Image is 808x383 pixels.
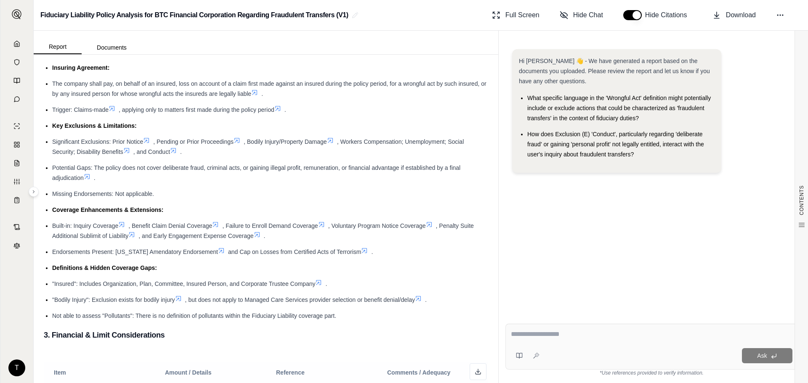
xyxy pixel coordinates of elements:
[52,64,109,71] span: Insuring Agreement:
[52,264,157,271] span: Definitions & Hidden Coverage Gaps:
[8,6,25,23] button: Expand sidebar
[5,118,28,135] a: Single Policy
[52,206,164,213] span: Coverage Enhancements & Extensions:
[138,232,253,239] span: , and Early Engagement Expense Coverage
[325,280,327,287] span: .
[52,138,143,145] span: Significant Exclusions: Prior Notice
[34,40,82,54] button: Report
[52,80,486,97] span: The company shall pay, on behalf of an insured, loss on account of a claim first made against an ...
[5,35,28,52] a: Home
[44,328,488,343] h3: 3. Financial & Limit Considerations
[645,10,692,20] span: Hide Citations
[328,222,426,229] span: , Voluntary Program Notice Coverage
[52,106,109,113] span: Trigger: Claims-made
[5,54,28,71] a: Documents Vault
[5,192,28,209] a: Coverage Table
[165,369,211,376] span: Amount / Details
[5,155,28,172] a: Claim Coverage
[709,7,759,24] button: Download
[153,138,234,145] span: , Pending or Prior Proceedings
[52,222,474,239] span: , Penalty Suite Additional Sublimit of Liability
[244,138,327,145] span: , Bodily Injury/Property Damage
[425,296,427,303] span: .
[128,222,212,229] span: , Benefit Claim Denial Coverage
[556,7,606,24] button: Hide Chat
[371,248,373,255] span: .
[180,148,182,155] span: .
[52,222,118,229] span: Built-in: Inquiry Coverage
[5,91,28,108] a: Chat
[284,106,286,113] span: .
[470,363,486,380] button: Download as Excel
[726,10,756,20] span: Download
[387,369,450,376] span: Comments / Adequacy
[94,174,96,181] span: .
[52,280,315,287] span: "Insured": Includes Organization, Plan, Committee, Insured Person, and Corporate Trustee Company
[82,41,142,54] button: Documents
[527,131,704,158] span: How does Exclusion (E) 'Conduct', particularly regarding 'deliberate fraud' or gaining 'personal ...
[519,58,710,85] span: Hi [PERSON_NAME] 👋 - We have generated a report based on the documents you uploaded. Please revie...
[52,296,175,303] span: "Bodily Injury": Exclusion exists for bodily injury
[185,296,415,303] span: , but does not apply to Managed Care Services provider selection or benefit denial/delay
[742,348,792,363] button: Ask
[222,222,318,229] span: , Failure to Enroll Demand Coverage
[40,8,348,23] h2: Fiduciary Liability Policy Analysis for BTC Financial Corporation Regarding Fraudulent Transfers ...
[798,185,805,215] span: CONTENTS
[5,219,28,235] a: Contract Analysis
[119,106,274,113] span: , applying only to matters first made during the policy period
[8,359,25,376] div: T
[52,312,336,319] span: Not able to assess "Pollutants": There is no definition of pollutants within the Fiduciary Liabil...
[5,237,28,254] a: Legal Search Engine
[5,72,28,89] a: Prompt Library
[5,173,28,190] a: Custom Report
[52,190,154,197] span: Missing Endorsements: Not applicable.
[505,370,798,376] div: *Use references provided to verify information.
[757,352,767,359] span: Ask
[54,369,66,376] span: Item
[489,7,543,24] button: Full Screen
[133,148,170,155] span: , and Conduct
[52,122,137,129] span: Key Exclusions & Limitations:
[5,136,28,153] a: Policy Comparisons
[29,187,39,197] button: Expand sidebar
[276,369,305,376] span: Reference
[12,9,22,19] img: Expand sidebar
[228,248,361,255] span: and Cap on Losses from Certified Acts of Terrorism
[264,232,266,239] span: .
[505,10,540,20] span: Full Screen
[52,164,460,181] span: Potential Gaps: The policy does not cover deliberate fraud, criminal acts, or gaining illegal pro...
[573,10,603,20] span: Hide Chat
[527,95,711,122] span: What specific language in the 'Wrongful Act' definition might potentially include or exclude acti...
[261,90,263,97] span: .
[52,248,218,255] span: Endorsements Present: [US_STATE] Amendatory Endorsement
